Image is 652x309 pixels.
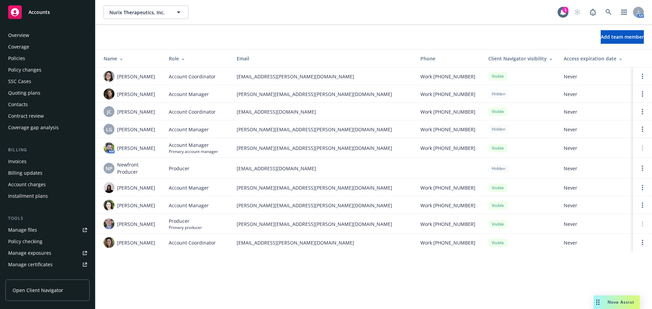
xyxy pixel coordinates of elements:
img: photo [104,237,114,248]
span: Account Manager [169,202,209,209]
a: Policy checking [5,236,90,247]
span: Work [PHONE_NUMBER] [420,108,475,115]
div: Hidden [488,90,509,98]
span: Work [PHONE_NUMBER] [420,239,475,246]
span: [PERSON_NAME] [117,184,155,191]
div: Email [237,55,410,62]
a: Open options [638,238,647,247]
a: Contacts [5,99,90,110]
div: Policies [8,53,25,64]
span: Primary account manager [169,149,218,154]
a: Coverage gap analysis [5,122,90,133]
div: Visible [488,220,507,228]
div: 1 [562,7,568,13]
div: Name [104,55,158,62]
span: [PERSON_NAME] [117,239,155,246]
a: Manage exposures [5,248,90,258]
a: Open options [638,108,647,116]
span: [PERSON_NAME] [117,126,155,133]
img: photo [104,89,114,99]
a: Installment plans [5,191,90,201]
div: Policy checking [8,236,42,247]
span: Never [564,144,628,152]
a: Overview [5,30,90,41]
div: Visible [488,107,507,116]
span: Nova Assist [608,299,634,305]
div: Hidden [488,164,509,173]
a: SSC Cases [5,76,90,87]
img: photo [104,142,114,153]
span: Account Coordinator [169,239,216,246]
a: Manage claims [5,271,90,282]
div: Policy changes [8,64,41,75]
span: Never [564,202,628,209]
div: Manage claims [8,271,42,282]
span: Accounts [29,9,50,15]
div: Tools [5,215,90,222]
button: Nova Assist [594,295,640,309]
div: Billing updates [8,168,42,178]
div: Phone [420,55,477,62]
a: Contract review [5,111,90,121]
div: Manage files [8,225,37,235]
span: Never [564,108,628,115]
img: photo [104,200,114,211]
span: [EMAIL_ADDRESS][DOMAIN_NAME] [237,108,410,115]
img: photo [104,218,114,229]
span: [PERSON_NAME] [117,108,155,115]
span: JC [107,108,111,115]
span: [EMAIL_ADDRESS][PERSON_NAME][DOMAIN_NAME] [237,239,410,246]
a: Policies [5,53,90,64]
a: Open options [638,72,647,80]
div: Access expiration date [564,55,628,62]
a: Policy changes [5,64,90,75]
span: Work [PHONE_NUMBER] [420,91,475,98]
div: Billing [5,147,90,153]
div: Client Navigator visibility [488,55,553,62]
span: Work [PHONE_NUMBER] [420,144,475,152]
span: Never [564,165,628,172]
span: Newfront Producer [117,161,158,175]
div: Hidden [488,125,509,133]
div: Drag to move [594,295,602,309]
a: Accounts [5,3,90,22]
span: [PERSON_NAME] [117,202,155,209]
span: [PERSON_NAME][EMAIL_ADDRESS][PERSON_NAME][DOMAIN_NAME] [237,91,410,98]
a: Account charges [5,179,90,190]
a: Open options [638,125,647,133]
span: Producer [169,165,189,172]
div: Role [169,55,226,62]
a: Invoices [5,156,90,167]
span: Add team member [601,34,644,40]
button: Nurix Therapeutics, Inc. [104,5,188,19]
span: Work [PHONE_NUMBER] [420,184,475,191]
span: [PERSON_NAME][EMAIL_ADDRESS][PERSON_NAME][DOMAIN_NAME] [237,126,410,133]
a: Manage certificates [5,259,90,270]
div: Visible [488,238,507,247]
span: Account Coordinator [169,73,216,80]
span: Nurix Therapeutics, Inc. [109,9,168,16]
a: Open options [638,90,647,98]
span: Never [564,220,628,228]
div: Visible [488,144,507,152]
span: Never [564,73,628,80]
div: SSC Cases [8,76,31,87]
span: Account Manager [169,91,209,98]
a: Start snowing [570,5,584,19]
img: photo [104,71,114,82]
img: photo [104,182,114,193]
div: Contacts [8,99,28,110]
span: [PERSON_NAME] [117,220,155,228]
span: [PERSON_NAME][EMAIL_ADDRESS][PERSON_NAME][DOMAIN_NAME] [237,184,410,191]
span: [EMAIL_ADDRESS][PERSON_NAME][DOMAIN_NAME] [237,73,410,80]
span: Never [564,184,628,191]
div: Visible [488,72,507,80]
a: Switch app [617,5,631,19]
div: Quoting plans [8,88,40,98]
span: [PERSON_NAME] [117,144,155,152]
span: [PERSON_NAME] [117,73,155,80]
span: Primary producer [169,225,202,230]
span: LG [106,126,112,133]
div: Coverage [8,41,29,52]
span: [PERSON_NAME] [117,91,155,98]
